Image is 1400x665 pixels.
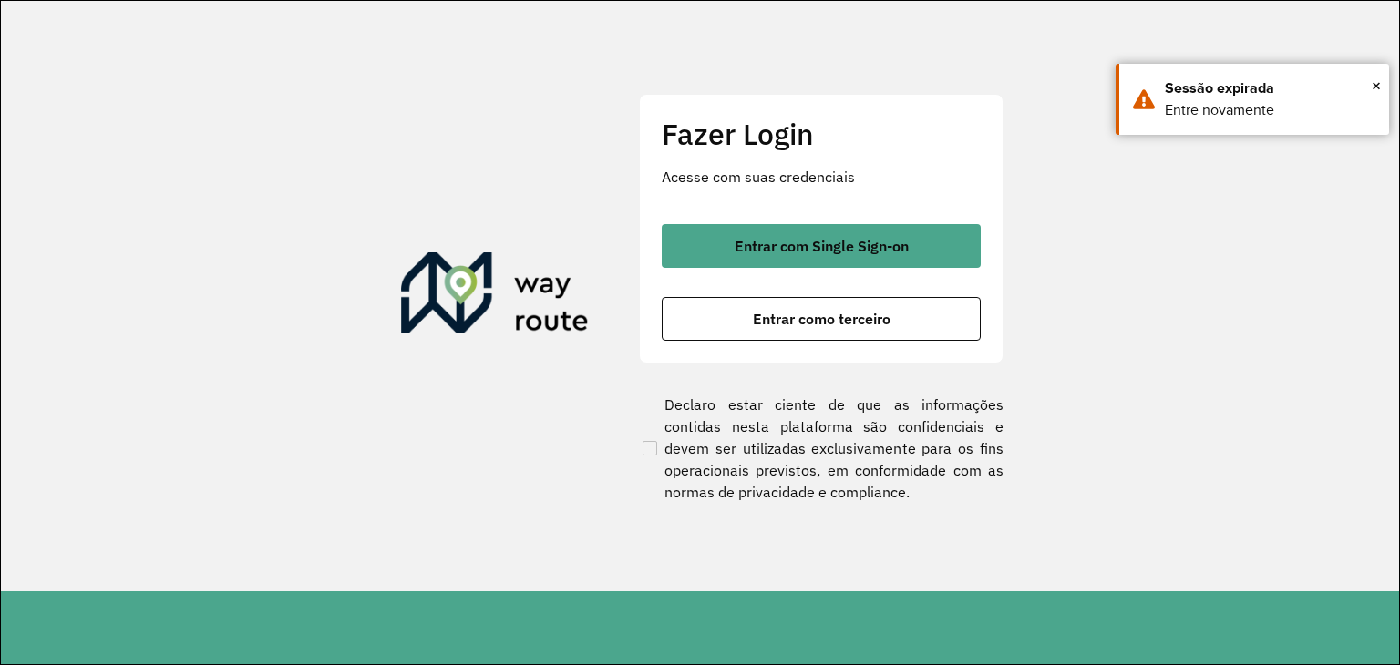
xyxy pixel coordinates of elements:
span: × [1372,72,1381,99]
button: button [662,297,981,341]
p: Acesse com suas credenciais [662,166,981,188]
button: Close [1372,72,1381,99]
span: Entrar como terceiro [753,312,890,326]
button: button [662,224,981,268]
label: Declaro estar ciente de que as informações contidas nesta plataforma são confidenciais e devem se... [639,394,1004,503]
h2: Fazer Login [662,117,981,151]
span: Entrar com Single Sign-on [735,239,909,253]
img: Roteirizador AmbevTech [401,252,589,340]
div: Sessão expirada [1165,77,1375,99]
div: Entre novamente [1165,99,1375,121]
